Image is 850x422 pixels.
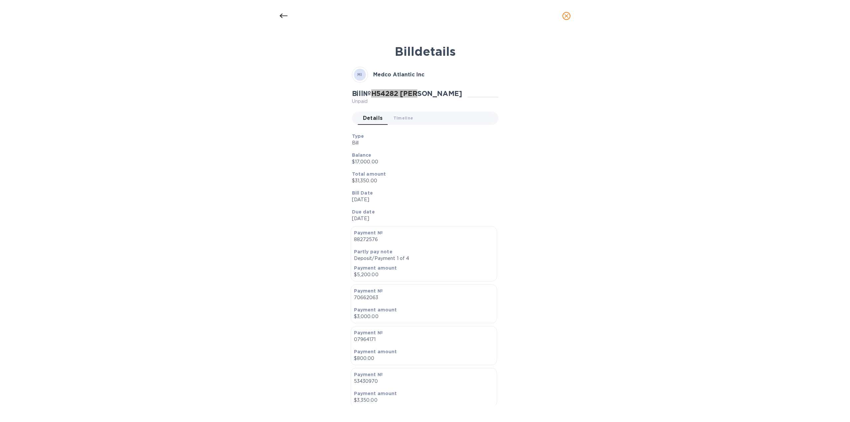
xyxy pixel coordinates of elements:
b: Payment № [354,230,383,235]
p: $3,350.00 [354,397,494,404]
b: Type [352,133,364,139]
b: Due date [352,209,375,214]
p: $17,000.00 [352,158,493,165]
span: Details [363,114,383,123]
p: $5,200.00 [354,271,494,278]
p: [DATE] [352,215,493,222]
b: Total amount [352,171,386,177]
b: Medco Atlantic Inc [373,71,424,78]
p: 88272576 [354,236,494,243]
p: $800.00 [354,355,494,362]
p: 07964171 [354,336,494,343]
b: Balance [352,152,372,158]
p: 53430970 [354,378,494,385]
p: Unpaid [352,98,463,105]
span: Timeline [393,115,413,122]
b: Payment № [354,372,383,377]
p: Bill [352,139,493,146]
p: $3,000.00 [354,313,494,320]
b: Payment amount [354,349,397,354]
b: Payment № [354,330,383,335]
b: Payment amount [354,391,397,396]
p: Deposit/Payment 1 of 4 [354,255,494,262]
b: Bill details [395,44,456,59]
b: Payment № [354,288,383,294]
b: Payment amount [354,265,397,271]
b: MI [357,72,362,77]
b: Payment amount [354,307,397,312]
p: $31,350.00 [352,177,493,184]
h2: Bill № H54282 [PERSON_NAME] [352,89,463,98]
b: Partly pay note [354,249,392,254]
p: [DATE] [352,196,493,203]
p: 70662063 [354,294,494,301]
button: close [558,8,574,24]
b: Bill Date [352,190,373,196]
